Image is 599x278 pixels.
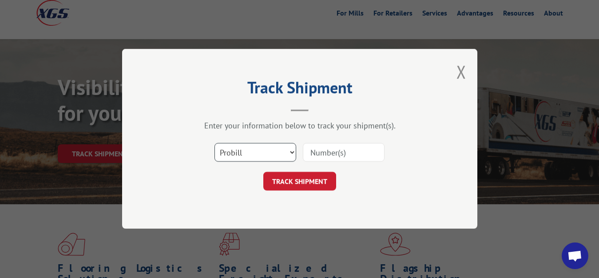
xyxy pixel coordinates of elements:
button: TRACK SHIPMENT [263,172,336,191]
a: Open chat [562,242,588,269]
input: Number(s) [303,143,385,162]
button: Close modal [456,60,466,83]
div: Enter your information below to track your shipment(s). [167,121,433,131]
h2: Track Shipment [167,81,433,98]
